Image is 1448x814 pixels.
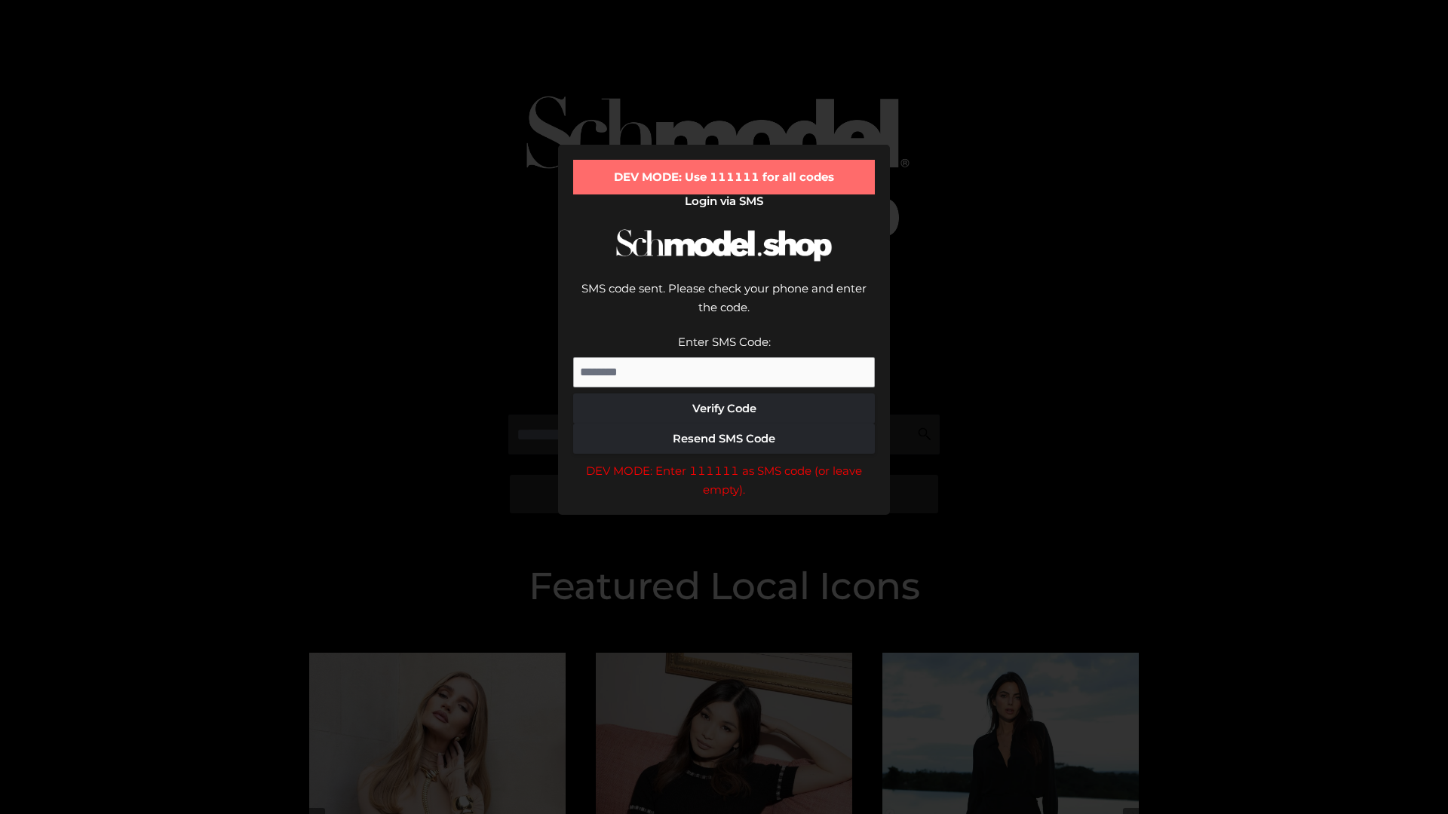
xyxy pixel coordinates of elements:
[573,279,875,332] div: SMS code sent. Please check your phone and enter the code.
[573,461,875,500] div: DEV MODE: Enter 111111 as SMS code (or leave empty).
[573,194,875,208] h2: Login via SMS
[573,393,875,424] button: Verify Code
[678,335,771,349] label: Enter SMS Code:
[573,424,875,454] button: Resend SMS Code
[611,216,837,275] img: Schmodel Logo
[573,160,875,194] div: DEV MODE: Use 111111 for all codes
